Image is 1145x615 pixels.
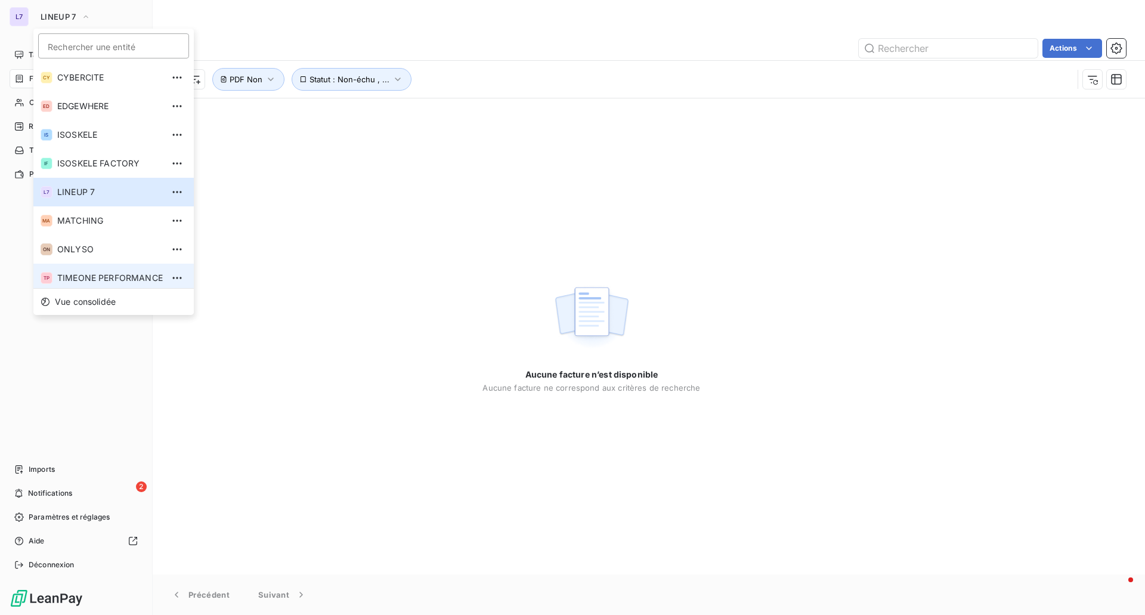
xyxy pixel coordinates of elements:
span: Déconnexion [29,560,75,570]
iframe: Intercom live chat [1104,574,1133,603]
span: Paiements [29,169,66,180]
div: IS [41,129,52,141]
button: Précédent [156,582,244,607]
span: Imports [29,464,55,475]
span: 2 [136,481,147,492]
span: Aucune facture ne correspond aux critères de recherche [482,383,700,393]
div: IF [41,157,52,169]
span: ISOSKELE [57,129,163,141]
span: LINEUP 7 [57,186,163,198]
span: CYBERCITE [57,72,163,84]
span: Paramètres et réglages [29,512,110,523]
span: PDF Non [230,75,262,84]
input: placeholder [38,33,189,58]
img: Logo LeanPay [10,589,83,608]
span: TIMEONE PERFORMANCE [57,272,163,284]
input: Rechercher [859,39,1038,58]
span: ISOSKELE FACTORY [57,157,163,169]
div: ON [41,243,52,255]
div: L7 [10,7,29,26]
span: EDGEWHERE [57,100,163,112]
span: Statut : Non-échu , ... [310,75,389,84]
span: Clients [29,97,53,108]
div: TP [41,272,52,284]
span: Tableau de bord [29,50,84,60]
div: CY [41,72,52,84]
img: empty state [553,280,630,354]
div: MA [41,215,52,227]
div: L7 [41,186,52,198]
a: Aide [10,531,143,551]
button: Actions [1042,39,1102,58]
span: Relances [29,121,60,132]
span: Tâches [29,145,54,156]
span: Factures [29,73,60,84]
span: Aucune facture n’est disponible [525,369,658,381]
span: Notifications [28,488,72,499]
span: Vue consolidée [55,296,116,308]
button: Statut : Non-échu , ... [292,68,411,91]
button: PDF Non [212,68,284,91]
span: ONLYSO [57,243,163,255]
button: Suivant [244,582,321,607]
span: LINEUP 7 [41,12,76,21]
span: Aide [29,536,45,546]
div: ED [41,100,52,112]
span: MATCHING [57,215,163,227]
